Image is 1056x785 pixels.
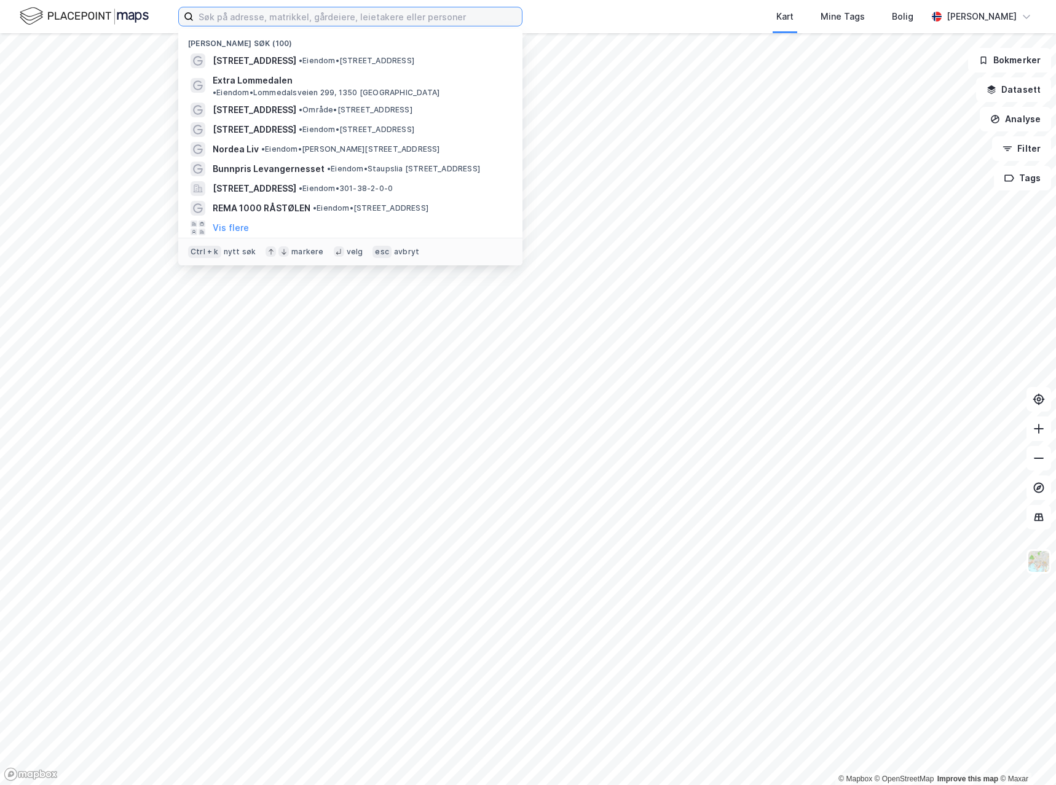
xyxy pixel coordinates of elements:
div: Kart [776,9,794,24]
span: • [213,88,216,97]
span: [STREET_ADDRESS] [213,181,296,196]
span: • [261,144,265,154]
span: Eiendom • Staupslia [STREET_ADDRESS] [327,164,480,174]
span: Eiendom • [STREET_ADDRESS] [299,125,414,135]
span: REMA 1000 RÅSTØLEN [213,201,310,216]
span: [STREET_ADDRESS] [213,53,296,68]
span: • [299,105,302,114]
span: Bunnpris Levangernesset [213,162,325,176]
div: Ctrl + k [188,246,221,258]
span: Eiendom • Lommedalsveien 299, 1350 [GEOGRAPHIC_DATA] [213,88,439,98]
span: Nordea Liv [213,142,259,157]
div: Mine Tags [821,9,865,24]
div: [PERSON_NAME] [947,9,1017,24]
div: [PERSON_NAME] søk (100) [178,29,522,51]
div: esc [372,246,392,258]
span: • [299,184,302,193]
span: • [327,164,331,173]
img: logo.f888ab2527a4732fd821a326f86c7f29.svg [20,6,149,27]
span: • [313,203,317,213]
iframe: Chat Widget [995,726,1056,785]
button: Vis flere [213,221,249,235]
input: Søk på adresse, matrikkel, gårdeiere, leietakere eller personer [194,7,522,26]
div: velg [347,247,363,257]
div: avbryt [394,247,419,257]
div: markere [291,247,323,257]
span: • [299,125,302,134]
div: Kontrollprogram for chat [995,726,1056,785]
div: Bolig [892,9,913,24]
span: Eiendom • 301-38-2-0-0 [299,184,393,193]
span: Eiendom • [PERSON_NAME][STREET_ADDRESS] [261,144,440,154]
div: nytt søk [224,247,256,257]
span: Extra Lommedalen [213,73,293,88]
span: • [299,56,302,65]
span: [STREET_ADDRESS] [213,103,296,117]
span: Eiendom • [STREET_ADDRESS] [299,56,414,66]
span: Område • [STREET_ADDRESS] [299,105,412,115]
span: [STREET_ADDRESS] [213,122,296,137]
span: Eiendom • [STREET_ADDRESS] [313,203,428,213]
